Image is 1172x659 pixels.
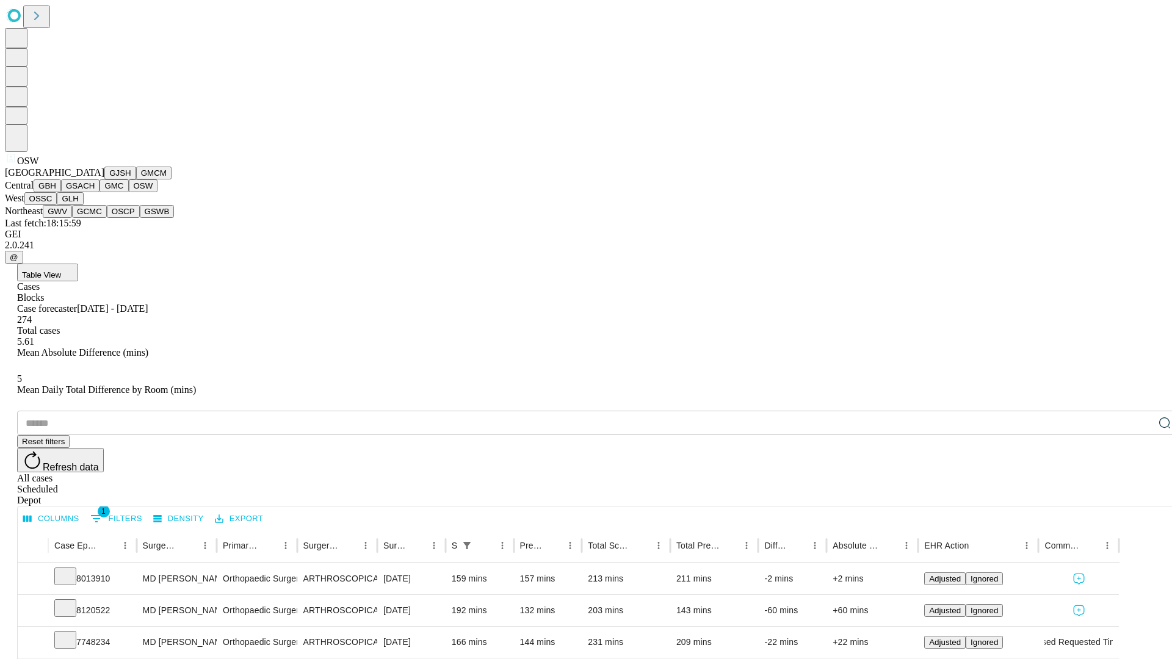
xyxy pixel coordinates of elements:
[5,240,1167,251] div: 2.0.241
[833,595,912,626] div: +60 mins
[5,193,24,203] span: West
[72,205,107,218] button: GCMC
[5,251,23,264] button: @
[425,537,443,554] button: Menu
[140,205,175,218] button: GSWB
[924,604,966,617] button: Adjusted
[98,505,110,517] span: 1
[1082,537,1099,554] button: Sort
[24,192,57,205] button: OSSC
[458,537,476,554] button: Show filters
[588,541,632,550] div: Total Scheduled Duration
[340,537,357,554] button: Sort
[10,253,18,262] span: @
[452,627,508,658] div: 166 mins
[17,264,78,281] button: Table View
[57,192,83,205] button: GLH
[833,563,912,594] div: +2 mins
[881,537,898,554] button: Sort
[898,537,915,554] button: Menu
[223,627,291,658] div: Orthopaedic Surgery
[5,180,34,190] span: Central
[54,627,131,658] div: 7748234
[764,627,820,658] div: -22 mins
[107,205,140,218] button: OSCP
[929,638,961,647] span: Adjusted
[383,595,440,626] div: [DATE]
[452,563,508,594] div: 159 mins
[303,627,371,658] div: ARTHROSCOPICALLY AIDED ACL RECONSTRUCTION
[520,563,576,594] div: 157 mins
[22,437,65,446] span: Reset filters
[17,384,196,395] span: Mean Daily Total Difference by Room (mins)
[789,537,806,554] button: Sort
[303,595,371,626] div: ARTHROSCOPICALLY AIDED ACL RECONSTRUCTION
[929,606,961,615] span: Adjusted
[87,509,145,528] button: Show filters
[1044,627,1112,658] div: Used Requested Time
[5,206,43,216] span: Northeast
[223,595,291,626] div: Orthopaedic Surgery
[20,510,82,528] button: Select columns
[676,627,753,658] div: 209 mins
[833,541,880,550] div: Absolute Difference
[1035,627,1121,658] span: Used Requested Time
[303,541,339,550] div: Surgery Name
[929,574,961,583] span: Adjusted
[43,205,72,218] button: GWV
[24,600,42,622] button: Expand
[650,537,667,554] button: Menu
[806,537,823,554] button: Menu
[17,347,148,358] span: Mean Absolute Difference (mins)
[924,572,966,585] button: Adjusted
[458,537,476,554] div: 1 active filter
[924,636,966,649] button: Adjusted
[383,541,407,550] div: Surgery Date
[212,510,266,528] button: Export
[17,325,60,336] span: Total cases
[143,541,178,550] div: Surgeon Name
[22,270,61,279] span: Table View
[764,541,788,550] div: Difference
[99,179,128,192] button: GMC
[633,537,650,554] button: Sort
[303,563,371,594] div: ARTHROSCOPICALLY AIDED ACL RECONSTRUCTION
[408,537,425,554] button: Sort
[966,636,1003,649] button: Ignored
[197,537,214,554] button: Menu
[971,606,998,615] span: Ignored
[588,563,664,594] div: 213 mins
[136,167,172,179] button: GMCM
[970,537,987,554] button: Sort
[277,537,294,554] button: Menu
[104,167,136,179] button: GJSH
[54,595,131,626] div: 8120522
[179,537,197,554] button: Sort
[17,448,104,472] button: Refresh data
[676,595,753,626] div: 143 mins
[971,638,998,647] span: Ignored
[61,179,99,192] button: GSACH
[99,537,117,554] button: Sort
[520,595,576,626] div: 132 mins
[54,541,98,550] div: Case Epic Id
[971,574,998,583] span: Ignored
[223,541,258,550] div: Primary Service
[260,537,277,554] button: Sort
[17,314,32,325] span: 274
[966,572,1003,585] button: Ignored
[34,179,61,192] button: GBH
[924,541,969,550] div: EHR Action
[150,510,207,528] button: Density
[17,303,77,314] span: Case forecaster
[494,537,511,554] button: Menu
[24,569,42,590] button: Expand
[77,303,148,314] span: [DATE] - [DATE]
[588,627,664,658] div: 231 mins
[5,167,104,178] span: [GEOGRAPHIC_DATA]
[738,537,755,554] button: Menu
[1099,537,1116,554] button: Menu
[5,229,1167,240] div: GEI
[17,156,39,166] span: OSW
[721,537,738,554] button: Sort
